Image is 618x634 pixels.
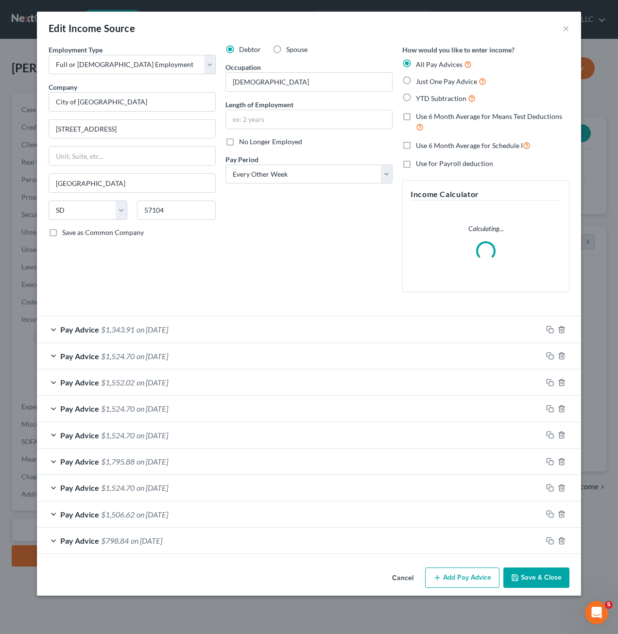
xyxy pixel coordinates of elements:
[239,45,261,53] span: Debtor
[226,110,392,129] input: ex: 2 years
[49,21,135,35] div: Edit Income Source
[137,510,168,519] span: on [DATE]
[49,147,215,165] input: Unit, Suite, etc...
[101,325,135,334] span: $1,343.91
[101,404,135,413] span: $1,524.70
[503,567,569,588] button: Save & Close
[137,378,168,387] span: on [DATE]
[101,536,129,545] span: $798.84
[411,224,561,234] p: Calculating...
[60,457,99,466] span: Pay Advice
[137,431,168,440] span: on [DATE]
[60,378,99,387] span: Pay Advice
[101,378,135,387] span: $1,552.02
[411,188,561,200] h5: Income Calculator
[137,325,168,334] span: on [DATE]
[101,431,135,440] span: $1,524.70
[416,60,463,68] span: All Pay Advices
[101,351,135,361] span: $1,524.70
[60,431,99,440] span: Pay Advice
[131,536,162,545] span: on [DATE]
[402,45,515,55] label: How would you like to enter income?
[563,22,569,34] button: ×
[60,510,99,519] span: Pay Advice
[62,228,144,236] span: Save as Common Company
[225,100,293,110] label: Length of Employment
[416,77,477,85] span: Just One Pay Advice
[585,601,608,624] iframe: Intercom live chat
[416,94,466,102] span: YTD Subtraction
[605,601,613,609] span: 5
[225,155,258,164] span: Pay Period
[60,325,99,334] span: Pay Advice
[60,536,99,545] span: Pay Advice
[49,174,215,192] input: Enter city...
[49,83,77,91] span: Company
[137,351,168,361] span: on [DATE]
[425,567,499,588] button: Add Pay Advice
[49,120,215,138] input: Enter address...
[137,457,168,466] span: on [DATE]
[416,159,493,167] span: Use for Payroll deduction
[137,483,168,492] span: on [DATE]
[60,483,99,492] span: Pay Advice
[286,45,308,53] span: Spouse
[416,112,562,120] span: Use 6 Month Average for Means Test Deductions
[239,137,302,146] span: No Longer Employed
[225,62,261,72] label: Occupation
[101,510,135,519] span: $1,506.62
[416,141,523,150] span: Use 6 Month Average for Schedule I
[60,351,99,361] span: Pay Advice
[60,404,99,413] span: Pay Advice
[384,568,421,588] button: Cancel
[49,46,103,54] span: Employment Type
[226,73,392,91] input: --
[137,200,216,220] input: Enter zip...
[101,483,135,492] span: $1,524.70
[101,457,135,466] span: $1,795.88
[49,92,216,112] input: Search company by name...
[137,404,168,413] span: on [DATE]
